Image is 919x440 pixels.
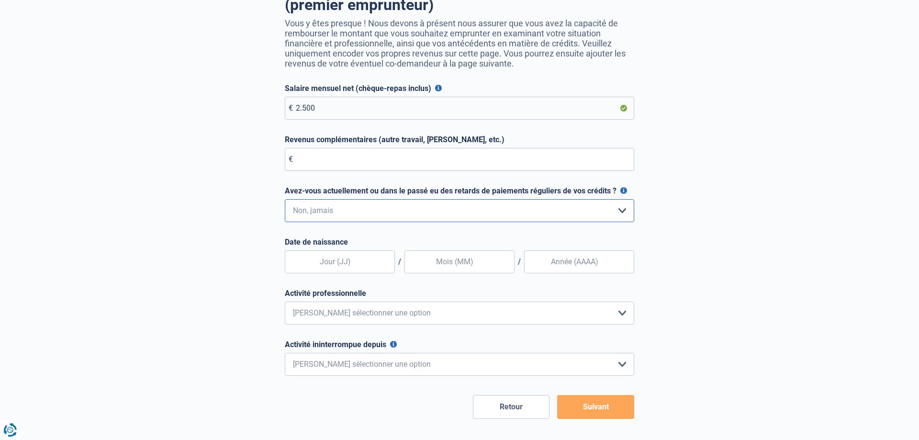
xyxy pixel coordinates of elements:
button: Suivant [557,395,634,419]
input: Jour (JJ) [285,250,395,273]
span: / [515,257,524,266]
label: Activité ininterrompue depuis [285,340,634,349]
label: Revenus complémentaires (autre travail, [PERSON_NAME], etc.) [285,135,634,144]
button: Activité ininterrompue depuis [390,341,397,348]
label: Salaire mensuel net (chèque-repas inclus) [285,84,634,93]
img: Advertisement [2,347,3,348]
span: € [289,155,293,164]
label: Avez-vous actuellement ou dans le passé eu des retards de paiements réguliers de vos crédits ? [285,186,634,195]
p: Vous y êtes presque ! Nous devons à présent nous assurer que vous avez la capacité de rembourser ... [285,18,634,68]
button: Retour [473,395,550,419]
input: Mois (MM) [404,250,515,273]
label: Activité professionnelle [285,289,634,298]
label: Date de naissance [285,237,634,247]
span: / [395,257,404,266]
input: Année (AAAA) [524,250,634,273]
span: € [289,103,293,113]
button: Avez-vous actuellement ou dans le passé eu des retards de paiements réguliers de vos crédits ? [620,187,627,194]
button: Salaire mensuel net (chèque-repas inclus) [435,85,442,91]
